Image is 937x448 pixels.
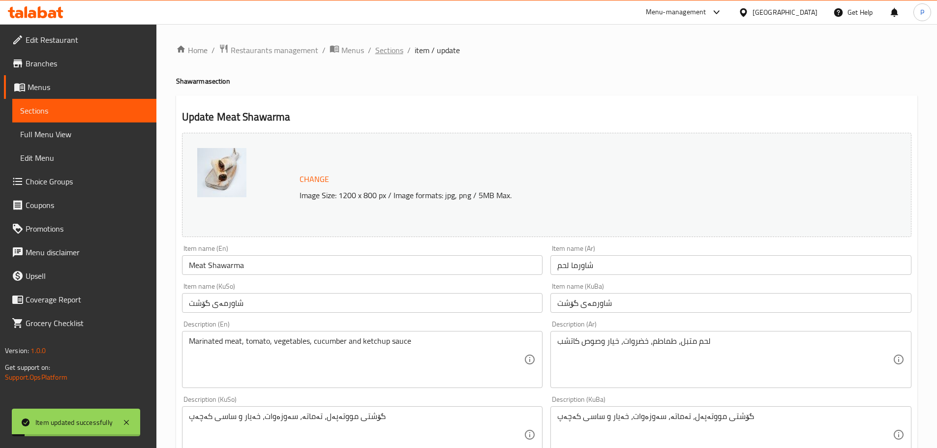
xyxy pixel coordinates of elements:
[4,193,156,217] a: Coupons
[407,44,411,56] li: /
[341,44,364,56] span: Menus
[322,44,326,56] li: /
[176,76,917,86] h4: Shawarma section
[30,344,46,357] span: 1.0.0
[550,255,911,275] input: Enter name Ar
[5,344,29,357] span: Version:
[20,152,149,164] span: Edit Menu
[26,176,149,187] span: Choice Groups
[20,105,149,117] span: Sections
[368,44,371,56] li: /
[296,189,820,201] p: Image Size: 1200 x 800 px / Image formats: jpg, png / 5MB Max.
[26,270,149,282] span: Upsell
[4,52,156,75] a: Branches
[219,44,318,57] a: Restaurants management
[212,44,215,56] li: /
[12,122,156,146] a: Full Menu View
[26,223,149,235] span: Promotions
[189,336,524,383] textarea: Marinated meat, tomato, vegetables, cucumber and ketchup sauce
[4,217,156,240] a: Promotions
[28,81,149,93] span: Menus
[330,44,364,57] a: Menus
[176,44,917,57] nav: breadcrumb
[176,44,208,56] a: Home
[4,311,156,335] a: Grocery Checklist
[5,371,67,384] a: Support.OpsPlatform
[5,361,50,374] span: Get support on:
[35,417,113,428] div: Item updated successfully
[550,293,911,313] input: Enter name KuBa
[26,34,149,46] span: Edit Restaurant
[12,146,156,170] a: Edit Menu
[231,44,318,56] span: Restaurants management
[26,58,149,69] span: Branches
[920,7,924,18] span: P
[4,240,156,264] a: Menu disclaimer
[4,170,156,193] a: Choice Groups
[182,255,543,275] input: Enter name En
[26,199,149,211] span: Coupons
[646,6,706,18] div: Menu-management
[182,110,911,124] h2: Update Meat Shawarma
[4,28,156,52] a: Edit Restaurant
[4,264,156,288] a: Upsell
[753,7,817,18] div: [GEOGRAPHIC_DATA]
[26,317,149,329] span: Grocery Checklist
[12,99,156,122] a: Sections
[375,44,403,56] a: Sections
[300,172,329,186] span: Change
[557,336,893,383] textarea: لحم متبل، طماطم، خضروات، خيار وصوص كاتشب
[182,293,543,313] input: Enter name KuSo
[197,148,246,197] img: %D8%B4%D8%A7%D9%88%D8%B1%D9%85%DB%95%DB%8C_%DA%AF%DB%86%D8%B4%D8%AA638952720699158816.jpg
[415,44,460,56] span: item / update
[296,169,333,189] button: Change
[4,288,156,311] a: Coverage Report
[4,75,156,99] a: Menus
[20,128,149,140] span: Full Menu View
[26,294,149,305] span: Coverage Report
[26,246,149,258] span: Menu disclaimer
